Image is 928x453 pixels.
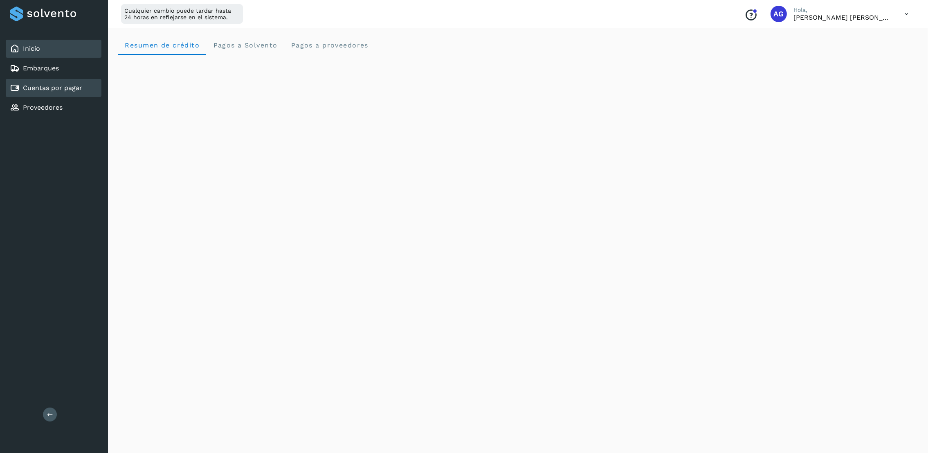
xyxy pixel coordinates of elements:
[793,14,892,21] p: Abigail Gonzalez Leon
[23,64,59,72] a: Embarques
[23,84,82,92] a: Cuentas por pagar
[23,104,63,111] a: Proveedores
[6,40,101,58] div: Inicio
[23,45,40,52] a: Inicio
[213,41,277,49] span: Pagos a Solvento
[6,99,101,117] div: Proveedores
[6,79,101,97] div: Cuentas por pagar
[793,7,892,14] p: Hola,
[290,41,369,49] span: Pagos a proveedores
[6,59,101,77] div: Embarques
[124,41,200,49] span: Resumen de crédito
[121,4,243,24] div: Cualquier cambio puede tardar hasta 24 horas en reflejarse en el sistema.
